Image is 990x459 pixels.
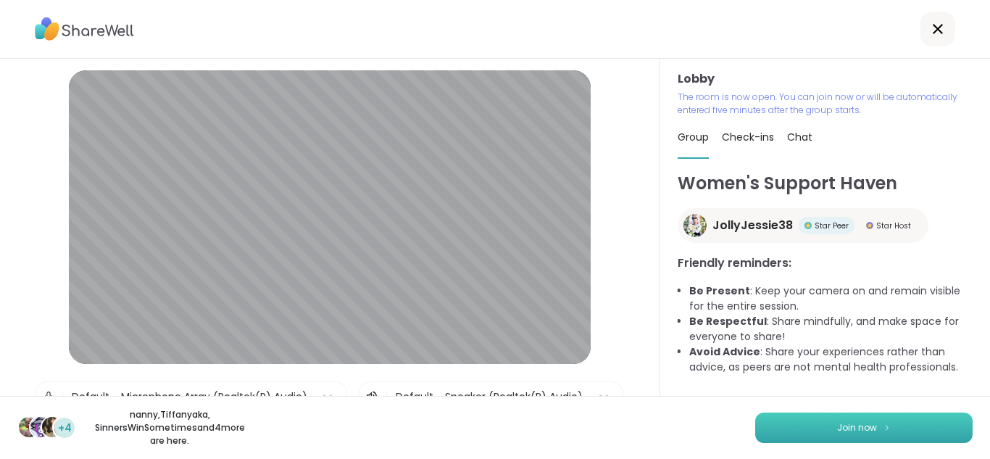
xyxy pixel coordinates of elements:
[689,344,760,359] b: Avoid Advice
[58,421,72,436] span: +4
[678,208,928,243] a: JollyJessie38JollyJessie38Star PeerStar PeerStar HostStar Host
[678,70,973,88] h3: Lobby
[689,284,750,298] b: Be Present
[837,421,877,434] span: Join now
[712,217,793,234] span: JollyJessie38
[385,388,388,405] span: |
[689,284,973,314] li: : Keep your camera on and remain visible for the entire session.
[30,417,51,437] img: Tiffanyaka
[61,382,65,411] span: |
[683,214,707,237] img: JollyJessie38
[88,408,251,447] p: nanny , Tiffanyaka , SinnersWinSometimes and 4 more are here.
[678,130,709,144] span: Group
[866,222,873,229] img: Star Host
[689,344,973,375] li: : Share your experiences rather than advice, as peers are not mental health professionals.
[689,314,973,344] li: : Share mindfully, and make space for everyone to share!
[42,382,55,411] img: Microphone
[876,220,911,231] span: Star Host
[678,91,973,117] p: The room is now open. You can join now or will be automatically entered five minutes after the gr...
[883,423,891,431] img: ShareWell Logomark
[678,170,973,197] h1: Women's Support Haven
[35,12,134,46] img: ShareWell Logo
[804,222,812,229] img: Star Peer
[722,130,774,144] span: Check-ins
[815,220,849,231] span: Star Peer
[787,130,812,144] span: Chat
[689,314,767,328] b: Be Respectful
[19,417,39,437] img: nanny
[42,417,62,437] img: SinnersWinSometimes
[72,389,307,405] div: Default - Microphone Array (Realtek(R) Audio)
[755,413,973,443] button: Join now
[678,255,973,272] h3: Friendly reminders:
